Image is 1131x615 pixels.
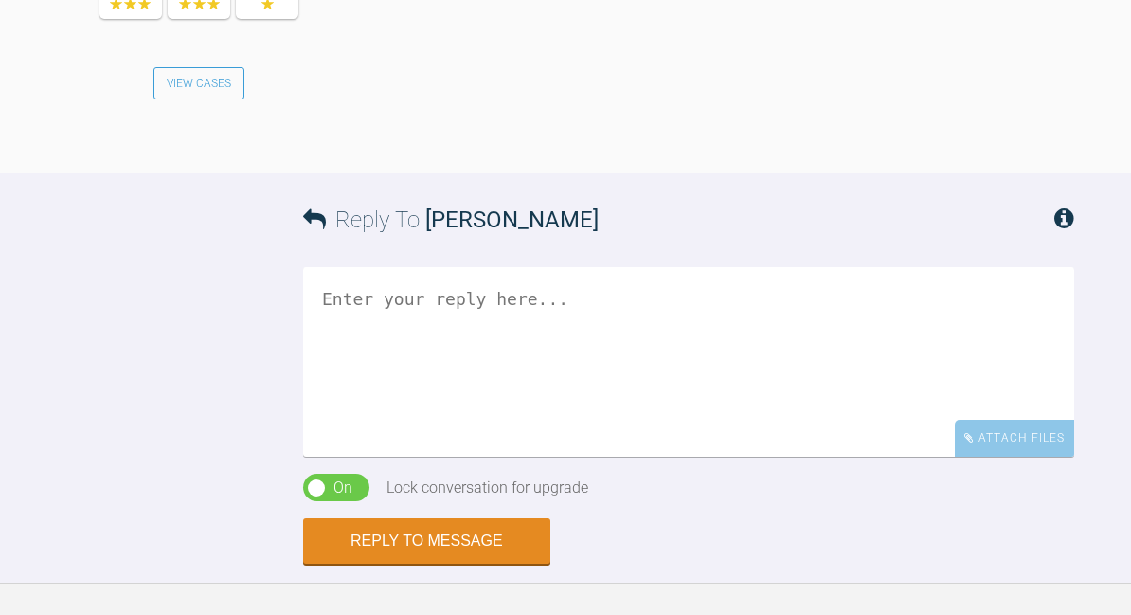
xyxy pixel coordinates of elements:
a: View Cases [153,67,244,99]
div: Lock conversation for upgrade [386,476,588,500]
span: [PERSON_NAME] [425,207,599,233]
div: On [333,476,352,500]
h3: Reply To [303,202,599,238]
button: Reply to Message [303,518,550,564]
div: Attach Files [955,420,1074,457]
